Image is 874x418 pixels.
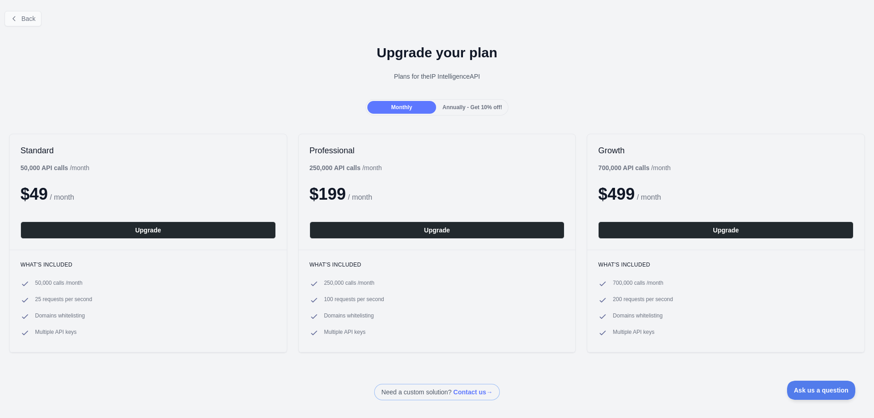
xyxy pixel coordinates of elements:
[310,145,565,156] h2: Professional
[310,164,361,171] b: 250,000 API calls
[598,145,854,156] h2: Growth
[787,381,856,400] iframe: Toggle Customer Support
[598,163,671,172] div: / month
[598,185,635,203] span: $ 499
[598,164,649,171] b: 700,000 API calls
[310,163,382,172] div: / month
[310,185,346,203] span: $ 199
